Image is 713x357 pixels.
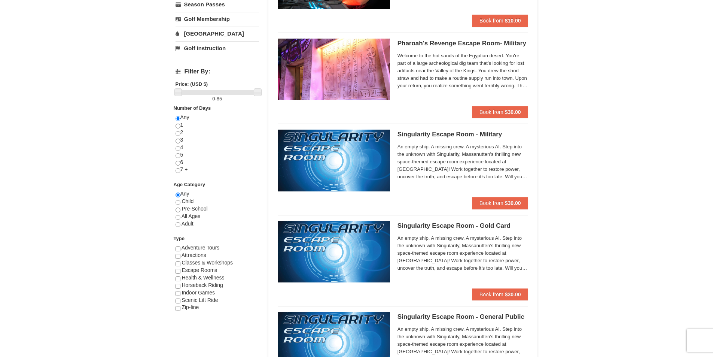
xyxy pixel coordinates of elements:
span: Child [182,198,194,204]
span: Adventure Tours [182,245,220,251]
button: Book from $30.00 [472,197,528,209]
span: Health & Wellness [182,275,224,281]
span: Zip-line [182,304,199,310]
button: Book from $30.00 [472,288,528,300]
span: Book from [479,200,503,206]
img: 6619913-520-2f5f5301.jpg [278,130,390,191]
span: Book from [479,18,503,24]
strong: $30.00 [505,109,521,115]
strong: Price: (USD $) [176,81,208,87]
span: Book from [479,291,503,297]
h5: Singularity Escape Room - Gold Card [397,222,528,230]
strong: Age Category [174,182,205,187]
span: Classes & Workshops [182,260,233,266]
a: Golf Membership [176,12,259,26]
span: Scenic Lift Ride [182,297,218,303]
h5: Pharoah's Revenge Escape Room- Military [397,40,528,47]
a: Golf Instruction [176,41,259,55]
h4: Filter By: [176,68,259,75]
span: All Ages [182,213,201,219]
button: Book from $30.00 [472,106,528,118]
div: Any 1 2 3 4 5 6 7 + [176,114,259,181]
label: - [176,95,259,103]
strong: $30.00 [505,200,521,206]
span: An empty ship. A missing crew. A mysterious AI. Step into the unknown with Singularity, Massanutt... [397,235,528,272]
strong: Number of Days [174,105,211,111]
span: Book from [479,109,503,115]
img: 6619913-513-94f1c799.jpg [278,221,390,282]
span: Adult [182,221,194,227]
div: Any [176,190,259,235]
span: An empty ship. A missing crew. A mysterious AI. Step into the unknown with Singularity, Massanutt... [397,143,528,181]
span: Indoor Games [182,290,215,296]
strong: $10.00 [505,18,521,24]
button: Book from $10.00 [472,15,528,27]
span: Attractions [182,252,206,258]
span: Pre-School [182,206,207,212]
img: 6619913-410-20a124c9.jpg [278,39,390,100]
span: Escape Rooms [182,267,217,273]
span: Welcome to the hot sands of the Egyptian desert. You're part of a large archeological dig team th... [397,52,528,90]
span: 85 [217,96,222,102]
strong: Type [174,236,185,241]
h5: Singularity Escape Room - Military [397,131,528,138]
span: Horseback Riding [182,282,223,288]
a: [GEOGRAPHIC_DATA] [176,27,259,40]
strong: $30.00 [505,291,521,297]
h5: Singularity Escape Room - General Public [397,313,528,321]
span: 0 [212,96,215,102]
